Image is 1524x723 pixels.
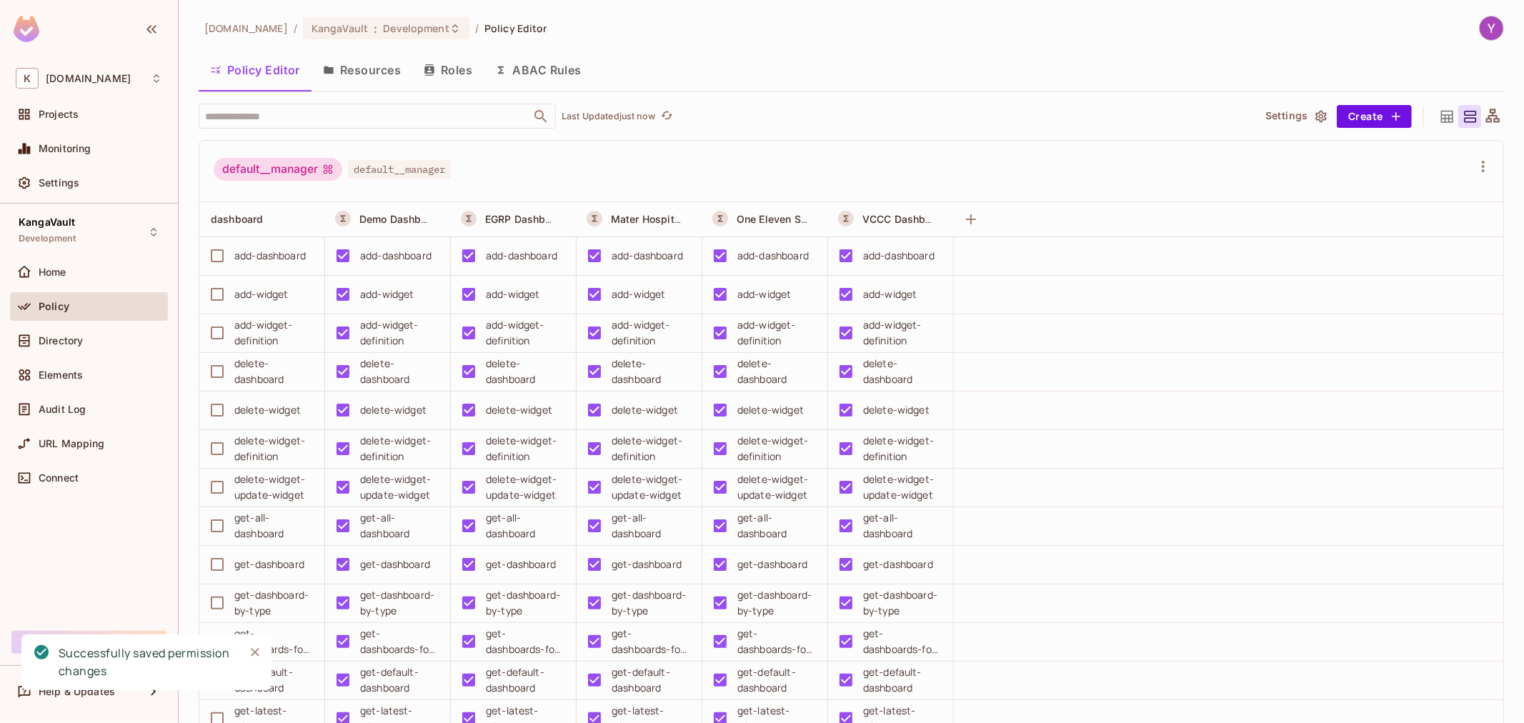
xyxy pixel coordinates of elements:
div: add-dashboard [360,248,432,264]
div: Successfully saved permission changes [59,644,233,680]
div: get-default-dashboard [234,664,313,696]
span: Connect [39,472,79,484]
div: delete-dashboard [863,356,942,387]
div: get-dashboard [863,557,933,572]
span: Elements [39,369,83,381]
span: KangaVault [19,216,76,228]
div: get-dashboard-by-type [234,587,313,619]
div: get-dashboard [486,557,556,572]
button: A Resource Set is a dynamically conditioned resource, defined by real-time criteria. [712,211,728,226]
div: get-dashboard-by-type [360,587,439,619]
span: default__manager [348,160,451,179]
span: Development [383,21,449,35]
div: delete-widget-definition [863,433,942,464]
button: Policy Editor [199,52,312,88]
div: get-default-dashboard [360,664,439,696]
div: get-all-dashboard [737,510,816,542]
div: add-widget [863,286,917,302]
li: / [475,21,479,35]
div: delete-widget-definition [737,433,816,464]
div: delete-widget [234,402,301,418]
span: Demo Dashboard [359,212,443,226]
span: URL Mapping [39,438,105,449]
div: delete-widget-update-widget [612,472,690,503]
span: One Eleven St Georges Terrace Dashboard [737,212,944,226]
span: K [16,68,39,89]
div: default__manager [214,158,342,181]
div: delete-widget-definition [234,433,313,464]
div: delete-widget-update-widget [863,472,942,503]
div: delete-widget [360,402,427,418]
div: delete-widget-definition [486,433,564,464]
div: delete-widget-update-widget [234,472,313,503]
div: get-dashboards-for-tenant [612,626,690,657]
div: add-widget-definition [360,317,439,349]
div: get-dashboard [612,557,682,572]
button: refresh [658,108,675,125]
div: add-dashboard [234,248,306,264]
div: get-dashboard [234,557,304,572]
div: add-widget [737,286,792,302]
span: Mater Hospital Dashboard [611,212,739,226]
span: KangaVault [312,21,368,35]
div: delete-dashboard [737,356,816,387]
span: Projects [39,109,79,120]
div: delete-dashboard [234,356,313,387]
div: get-dashboard-by-type [737,587,816,619]
div: delete-widget-update-widget [737,472,816,503]
div: delete-widget-definition [612,433,690,464]
div: get-dashboard-by-type [612,587,690,619]
button: Settings [1260,105,1331,128]
span: Home [39,266,66,278]
div: get-all-dashboard [612,510,690,542]
div: get-default-dashboard [486,664,564,696]
div: get-all-dashboard [863,510,942,542]
span: EGRP Dashboard [485,212,567,226]
button: Resources [312,52,412,88]
div: add-widget [612,286,666,302]
img: Yashas Kashyap [1480,16,1503,40]
button: Close [244,642,266,663]
div: delete-widget [612,402,678,418]
span: : [373,23,378,34]
span: VCCC Dashboard [862,212,947,226]
span: Audit Log [39,404,86,415]
span: Click to refresh data [655,108,675,125]
div: add-widget [360,286,414,302]
button: A Resource Set is a dynamically conditioned resource, defined by real-time criteria. [461,211,477,226]
div: delete-dashboard [360,356,439,387]
span: Monitoring [39,143,91,154]
p: Last Updated just now [562,111,655,122]
div: delete-widget [486,402,552,418]
div: add-widget-definition [234,317,313,349]
button: Create [1337,105,1412,128]
div: get-dashboards-for-tenant [863,626,942,657]
div: get-dashboards-for-tenant [360,626,439,657]
div: get-dashboards-for-tenant [486,626,564,657]
div: add-widget-definition [863,317,942,349]
div: add-dashboard [612,248,683,264]
div: get-dashboards-for-tenant [234,626,313,657]
div: delete-widget [737,402,804,418]
span: refresh [661,109,673,124]
div: get-default-dashboard [863,664,942,696]
li: / [294,21,297,35]
div: delete-widget [863,402,930,418]
span: Policy [39,301,69,312]
button: A Resource Set is a dynamically conditioned resource, defined by real-time criteria. [587,211,602,226]
div: get-all-dashboard [486,510,564,542]
div: get-default-dashboard [612,664,690,696]
span: dashboard [211,213,263,225]
button: Roles [412,52,484,88]
div: add-widget-definition [737,317,816,349]
button: A Resource Set is a dynamically conditioned resource, defined by real-time criteria. [838,211,854,226]
div: add-widget [234,286,289,302]
div: get-dashboard-by-type [486,587,564,619]
button: ABAC Rules [484,52,593,88]
div: add-dashboard [486,248,557,264]
span: Settings [39,177,79,189]
div: get-dashboards-for-tenant [737,626,816,657]
span: Policy Editor [484,21,547,35]
div: get-dashboard [737,557,807,572]
div: add-dashboard [737,248,809,264]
